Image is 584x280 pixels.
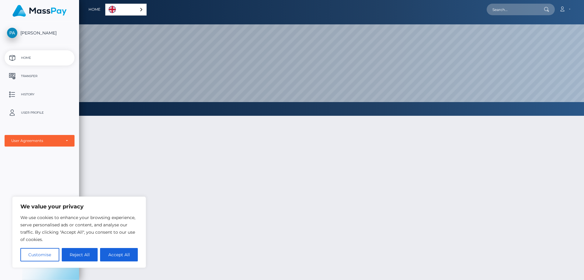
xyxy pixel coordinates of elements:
p: History [7,90,72,99]
p: User Profile [7,108,72,117]
div: User Agreements [11,138,61,143]
a: Home [5,50,75,66]
aside: Language selected: English [105,4,147,16]
p: We use cookies to enhance your browsing experience, serve personalised ads or content, and analys... [20,214,138,243]
button: Accept All [100,248,138,261]
p: Transfer [7,72,72,81]
a: History [5,87,75,102]
p: Home [7,53,72,62]
button: Customise [20,248,59,261]
a: Home [89,3,100,16]
button: User Agreements [5,135,75,147]
div: Language [105,4,147,16]
p: We value your privacy [20,203,138,210]
a: English [106,4,146,15]
button: Reject All [62,248,98,261]
a: User Profile [5,105,75,120]
img: MassPay [12,5,67,17]
span: [PERSON_NAME] [5,30,75,36]
div: We value your privacy [12,197,146,268]
a: Transfer [5,69,75,84]
input: Search... [487,4,544,15]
